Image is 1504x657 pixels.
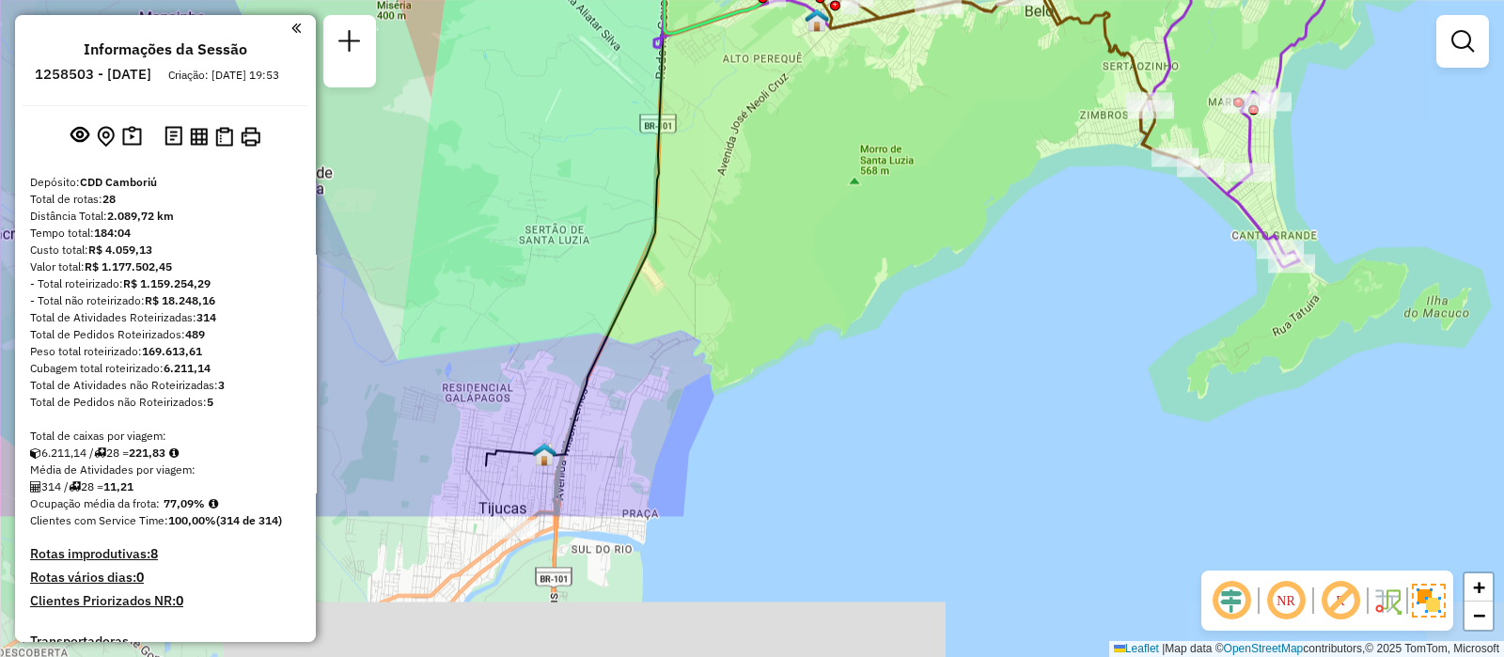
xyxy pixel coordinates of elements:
a: Clique aqui para minimizar o painel [291,17,301,39]
i: Total de rotas [94,447,106,459]
div: Depósito: [30,174,301,191]
div: Cubagem total roteirizado: [30,360,301,377]
strong: 11,21 [103,479,133,493]
button: Visualizar Romaneio [211,123,237,150]
h4: Clientes Priorizados NR: [30,593,301,609]
div: Total de Atividades não Roteirizadas: [30,377,301,394]
span: + [1473,575,1485,599]
span: − [1473,603,1485,627]
strong: 0 [136,569,144,586]
strong: 77,09% [164,496,205,510]
strong: (314 de 314) [216,513,282,527]
a: OpenStreetMap [1224,642,1304,655]
button: Imprimir Rotas [237,123,264,150]
strong: 314 [196,310,216,324]
div: Total de Pedidos não Roteirizados: [30,394,301,411]
span: Ocupação média da frota: [30,496,160,510]
strong: CDD Camboriú [80,175,157,189]
button: Visualizar relatório de Roteirização [186,123,211,149]
h4: Rotas improdutivas: [30,546,301,562]
strong: 221,83 [129,446,165,460]
img: Fluxo de ruas [1372,586,1402,616]
img: PA PORTO BELO [805,8,829,32]
div: Valor total: [30,258,301,275]
span: Exibir rótulo [1318,578,1363,623]
h4: Transportadoras [30,634,301,649]
a: Exibir filtros [1444,23,1481,60]
h6: 1258503 - [DATE] [35,66,151,83]
a: Zoom out [1465,602,1493,630]
i: Total de rotas [69,481,81,493]
strong: R$ 1.159.254,29 [123,276,211,290]
button: Painel de Sugestão [118,122,146,151]
div: Map data © contributors,© 2025 TomTom, Microsoft [1109,641,1504,657]
h4: Informações da Sessão [84,40,247,58]
em: Média calculada utilizando a maior ocupação (%Peso ou %Cubagem) de cada rota da sessão. Rotas cro... [209,498,218,509]
strong: 6.211,14 [164,361,211,375]
span: | [1162,642,1165,655]
div: Total de Atividades Roteirizadas: [30,309,301,326]
a: Zoom in [1465,573,1493,602]
button: Logs desbloquear sessão [161,122,186,151]
button: Exibir sessão original [67,121,93,151]
div: Criação: [DATE] 19:53 [161,67,287,84]
div: Tempo total: [30,225,301,242]
div: Distância Total: [30,208,301,225]
div: Total de rotas: [30,191,301,208]
button: Centralizar mapa no depósito ou ponto de apoio [93,122,118,151]
div: 6.211,14 / 28 = [30,445,301,461]
i: Meta Caixas/viagem: 190,82 Diferença: 31,01 [169,447,179,459]
div: Total de caixas por viagem: [30,428,301,445]
div: Custo total: [30,242,301,258]
strong: R$ 18.248,16 [145,293,215,307]
i: Total de Atividades [30,481,41,493]
div: 314 / 28 = [30,478,301,495]
strong: 8 [150,545,158,562]
div: Média de Atividades por viagem: [30,461,301,478]
i: Cubagem total roteirizado [30,447,41,459]
span: Ocultar NR [1263,578,1308,623]
strong: 184:04 [94,226,131,240]
strong: 5 [207,395,213,409]
img: Exibir/Ocultar setores [1412,584,1446,618]
h4: Rotas vários dias: [30,570,301,586]
strong: 0 [176,592,183,609]
span: Ocultar deslocamento [1209,578,1254,623]
div: Total de Pedidos Roteirizados: [30,326,301,343]
strong: 489 [185,327,205,341]
strong: 100,00% [168,513,216,527]
div: - Total roteirizado: [30,275,301,292]
strong: R$ 1.177.502,45 [85,259,172,274]
strong: 3 [218,378,225,392]
a: Nova sessão e pesquisa [331,23,368,65]
a: Leaflet [1114,642,1159,655]
strong: 2.089,72 km [107,209,174,223]
img: PA - Tijucas [532,442,556,466]
strong: R$ 4.059,13 [88,242,152,257]
strong: 169.613,61 [142,344,202,358]
span: Clientes com Service Time: [30,513,168,527]
div: Peso total roteirizado: [30,343,301,360]
strong: 28 [102,192,116,206]
div: - Total não roteirizado: [30,292,301,309]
